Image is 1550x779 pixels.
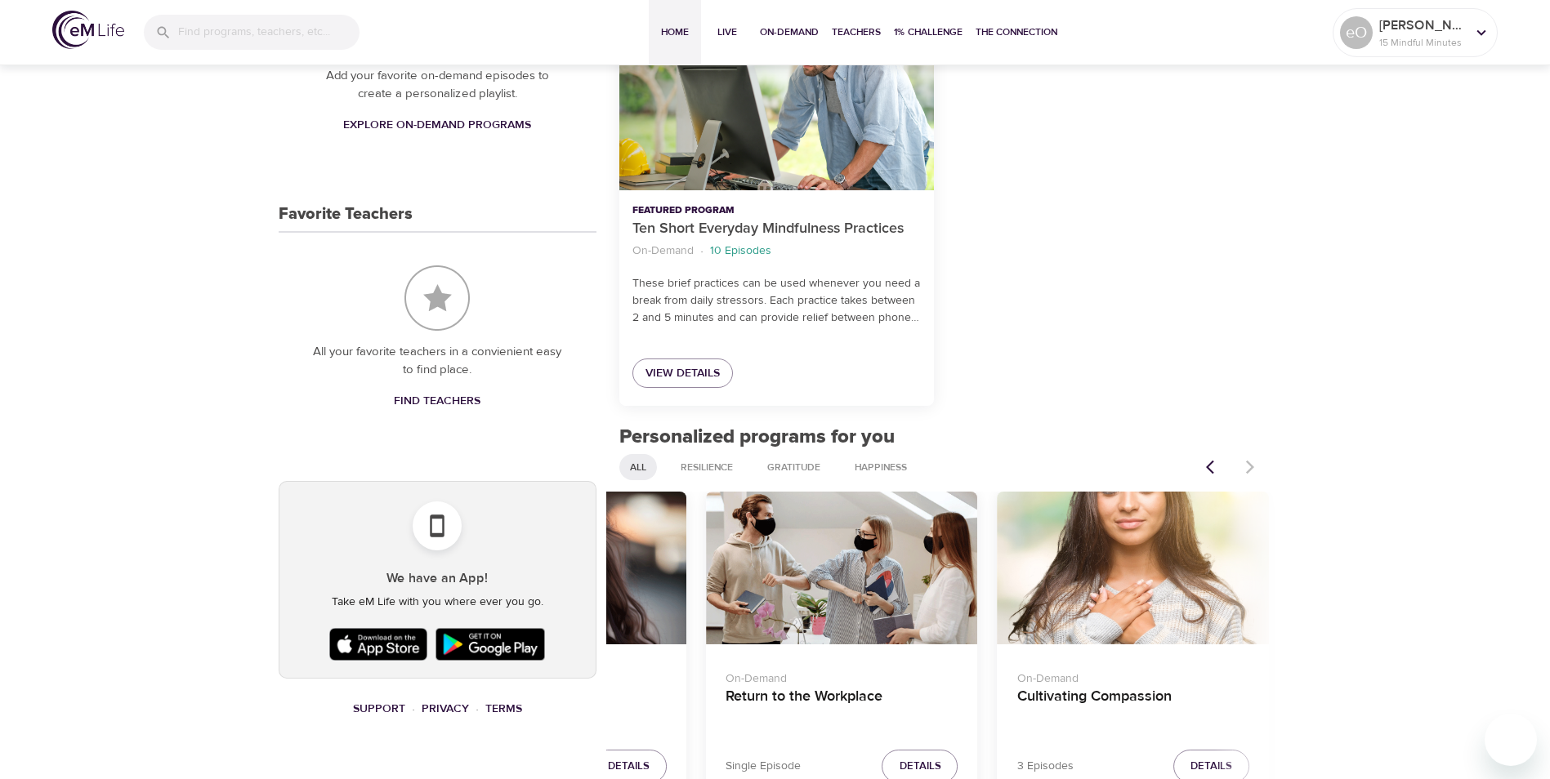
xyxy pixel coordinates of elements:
[279,698,596,720] nav: breadcrumb
[976,24,1057,41] span: The Connection
[1190,757,1232,776] span: Details
[476,698,479,720] li: ·
[708,24,747,41] span: Live
[671,461,743,474] span: Resilience
[632,275,921,327] p: These brief practices can be used whenever you need a break from daily stressors. Each practice t...
[178,15,360,50] input: Find programs, teachers, etc...
[619,14,934,191] button: Ten Short Everyday Mindfulness Practices
[619,454,657,480] div: All
[1017,664,1249,688] p: On-Demand
[279,205,413,224] h3: Favorite Teachers
[757,461,830,474] span: Gratitude
[832,24,881,41] span: Teachers
[900,757,941,776] span: Details
[1340,16,1373,49] div: eO
[757,454,831,480] div: Gratitude
[844,454,918,480] div: Happiness
[1379,16,1466,35] p: [PERSON_NAME]
[632,203,921,218] p: Featured Program
[655,24,695,41] span: Home
[700,240,704,262] li: ·
[293,594,583,611] p: Take eM Life with you where ever you go.
[325,624,431,665] img: Apple App Store
[632,218,921,240] p: Ten Short Everyday Mindfulness Practices
[632,243,694,260] p: On-Demand
[353,701,405,716] a: Support
[485,701,522,716] a: Terms
[412,698,415,720] li: ·
[845,461,917,474] span: Happiness
[1017,688,1249,727] h4: Cultivating Compassion
[404,265,470,331] img: Favorite Teachers
[52,11,124,49] img: logo
[608,757,650,776] span: Details
[1485,714,1537,766] iframe: Button to launch messaging window
[431,624,549,665] img: Google Play Store
[632,358,733,389] a: View Details
[1379,35,1466,50] p: 15 Mindful Minutes
[645,363,720,384] span: View Details
[387,386,487,416] a: Find Teachers
[293,570,583,587] h5: We have an App!
[422,701,469,716] a: Privacy
[706,492,977,644] button: Return to the Workplace
[632,240,921,262] nav: breadcrumb
[1017,758,1074,775] p: 3 Episodes
[620,461,656,474] span: All
[726,758,801,775] p: Single Episode
[415,492,686,644] button: Resilience Practices
[670,454,744,480] div: Resilience
[343,115,531,136] span: Explore On-Demand Programs
[726,688,958,727] h4: Return to the Workplace
[619,425,1269,449] h2: Personalized programs for you
[894,24,963,41] span: 1% Challenge
[311,343,564,380] p: All your favorite teachers in a convienient easy to find place.
[337,110,538,140] a: Explore On-Demand Programs
[710,243,771,260] p: 10 Episodes
[435,664,667,688] p: On-Demand
[760,24,819,41] span: On-Demand
[311,67,564,104] p: Add your favorite on-demand episodes to create a personalized playlist.
[726,664,958,688] p: On-Demand
[1196,449,1232,485] button: Previous items
[998,492,1269,644] button: Cultivating Compassion
[394,391,480,412] span: Find Teachers
[435,688,667,727] h4: Resilience Practices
